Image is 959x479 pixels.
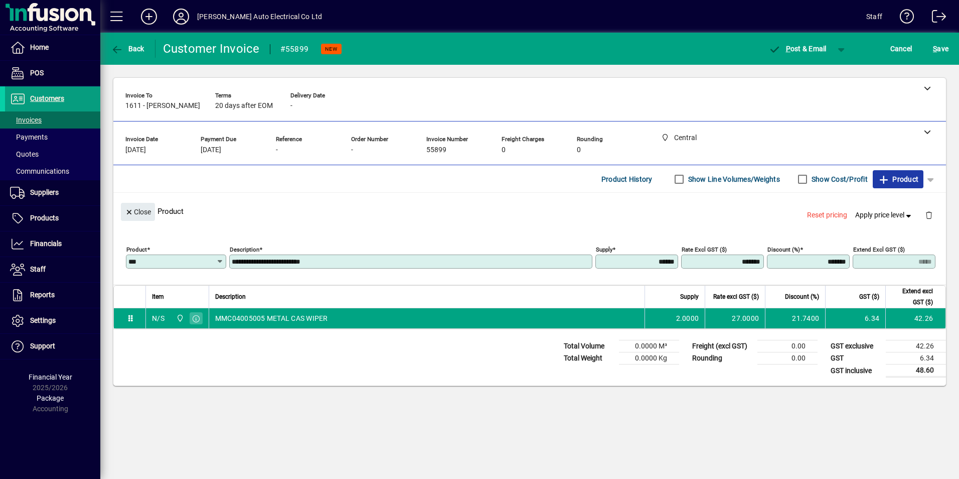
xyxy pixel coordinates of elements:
[5,206,100,231] a: Products
[687,340,757,352] td: Freight (excl GST)
[559,352,619,365] td: Total Weight
[924,2,946,35] a: Logout
[597,170,657,188] button: Product History
[325,46,338,52] span: NEW
[933,41,948,57] span: ave
[5,180,100,205] a: Suppliers
[890,41,912,57] span: Cancel
[886,352,946,365] td: 6.34
[30,342,55,350] span: Support
[125,204,151,220] span: Close
[917,203,941,227] button: Delete
[686,174,780,184] label: Show Line Volumes/Weights
[853,246,905,253] mat-label: Extend excl GST ($)
[711,313,759,323] div: 27.0000
[280,41,309,57] div: #55899
[10,167,69,175] span: Communications
[676,313,699,323] span: 2.0000
[768,45,827,53] span: ost & Email
[785,291,819,302] span: Discount (%)
[215,291,246,302] span: Description
[152,291,164,302] span: Item
[111,45,144,53] span: Back
[276,146,278,154] span: -
[619,352,679,365] td: 0.0000 Kg
[174,313,185,324] span: Central
[5,35,100,60] a: Home
[5,61,100,86] a: POS
[113,193,946,229] div: Product
[30,240,62,248] span: Financials
[126,246,147,253] mat-label: Product
[866,9,882,25] div: Staff
[825,308,885,328] td: 6.34
[152,313,165,323] div: N/S
[30,69,44,77] span: POS
[37,394,64,402] span: Package
[878,171,918,187] span: Product
[118,207,157,216] app-page-header-button: Close
[5,129,100,146] a: Payments
[100,40,155,58] app-page-header-button: Back
[30,43,49,51] span: Home
[30,94,64,102] span: Customers
[851,206,917,224] button: Apply price level
[426,146,446,154] span: 55899
[888,40,915,58] button: Cancel
[577,146,581,154] span: 0
[933,45,937,53] span: S
[680,291,699,302] span: Supply
[5,111,100,129] a: Invoices
[786,45,790,53] span: P
[873,170,923,188] button: Product
[763,40,832,58] button: Post & Email
[215,102,273,110] span: 20 days after EOM
[10,116,42,124] span: Invoices
[826,352,886,365] td: GST
[596,246,612,253] mat-label: Supply
[30,265,46,273] span: Staff
[290,102,292,110] span: -
[713,291,759,302] span: Rate excl GST ($)
[197,9,322,25] div: [PERSON_NAME] Auto Electrical Co Ltd
[807,210,847,220] span: Reset pricing
[682,246,727,253] mat-label: Rate excl GST ($)
[502,146,506,154] span: 0
[10,133,48,141] span: Payments
[855,210,913,220] span: Apply price level
[5,283,100,308] a: Reports
[215,313,328,323] span: MMC04005005 METAL CAS WIPER
[5,334,100,359] a: Support
[10,150,39,158] span: Quotes
[601,171,653,187] span: Product History
[5,308,100,333] a: Settings
[29,373,72,381] span: Financial Year
[121,203,155,221] button: Close
[892,286,933,308] span: Extend excl GST ($)
[619,340,679,352] td: 0.0000 M³
[125,102,200,110] span: 1611 - [PERSON_NAME]
[30,291,55,299] span: Reports
[133,8,165,26] button: Add
[165,8,197,26] button: Profile
[757,340,818,352] td: 0.00
[108,40,147,58] button: Back
[892,2,914,35] a: Knowledge Base
[826,365,886,377] td: GST inclusive
[826,340,886,352] td: GST exclusive
[930,40,951,58] button: Save
[201,146,221,154] span: [DATE]
[559,340,619,352] td: Total Volume
[351,146,353,154] span: -
[687,352,757,365] td: Rounding
[30,214,59,222] span: Products
[5,163,100,180] a: Communications
[803,206,851,224] button: Reset pricing
[5,257,100,282] a: Staff
[886,365,946,377] td: 48.60
[810,174,868,184] label: Show Cost/Profit
[163,41,260,57] div: Customer Invoice
[230,246,259,253] mat-label: Description
[765,308,825,328] td: 21.7400
[917,210,941,219] app-page-header-button: Delete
